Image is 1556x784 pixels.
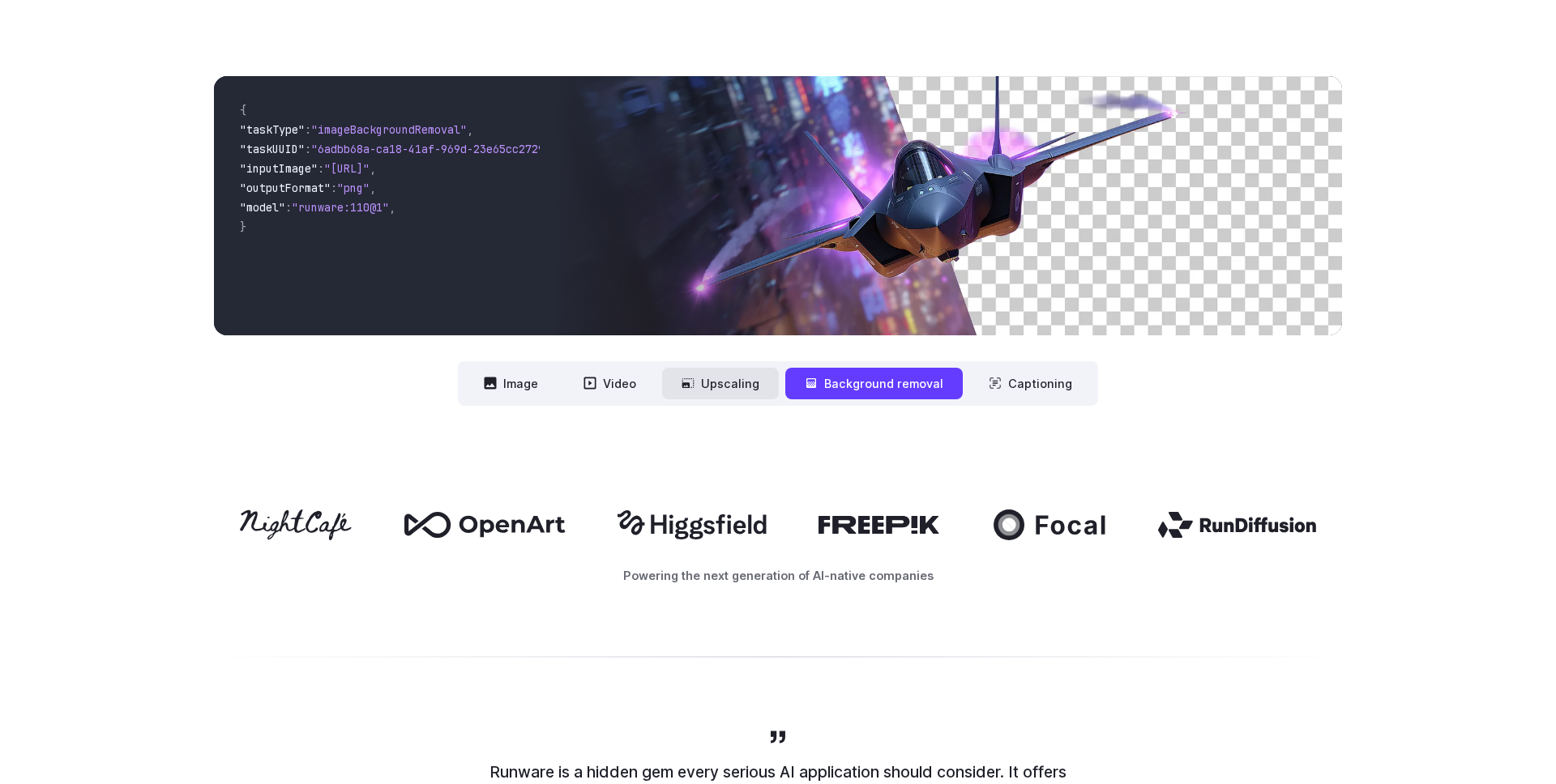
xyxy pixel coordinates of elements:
span: , [370,181,376,195]
p: Powering the next generation of AI-native companies [214,566,1342,585]
span: : [331,181,337,195]
span: : [318,161,324,176]
span: "inputImage" [240,161,318,176]
span: , [370,161,376,176]
span: "outputFormat" [240,181,331,195]
span: "model" [240,200,285,215]
span: "imageBackgroundRemoval" [311,122,467,137]
span: , [389,200,395,215]
span: "taskType" [240,122,305,137]
span: "[URL]" [324,161,370,176]
span: : [305,142,311,156]
span: "6adbb68a-ca18-41af-969d-23e65cc2729c" [311,142,558,156]
button: Video [564,368,656,399]
span: "runware:110@1" [292,200,389,215]
span: } [240,219,246,234]
img: Futuristic stealth jet streaking through a neon-lit cityscape with glowing purple exhaust [553,76,1342,335]
button: Upscaling [662,368,779,399]
button: Image [464,368,558,399]
button: Captioning [969,368,1092,399]
span: : [305,122,311,137]
span: "taskUUID" [240,142,305,156]
span: { [240,103,246,117]
button: Background removal [785,368,963,399]
span: "png" [337,181,370,195]
span: , [467,122,473,137]
span: : [285,200,292,215]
